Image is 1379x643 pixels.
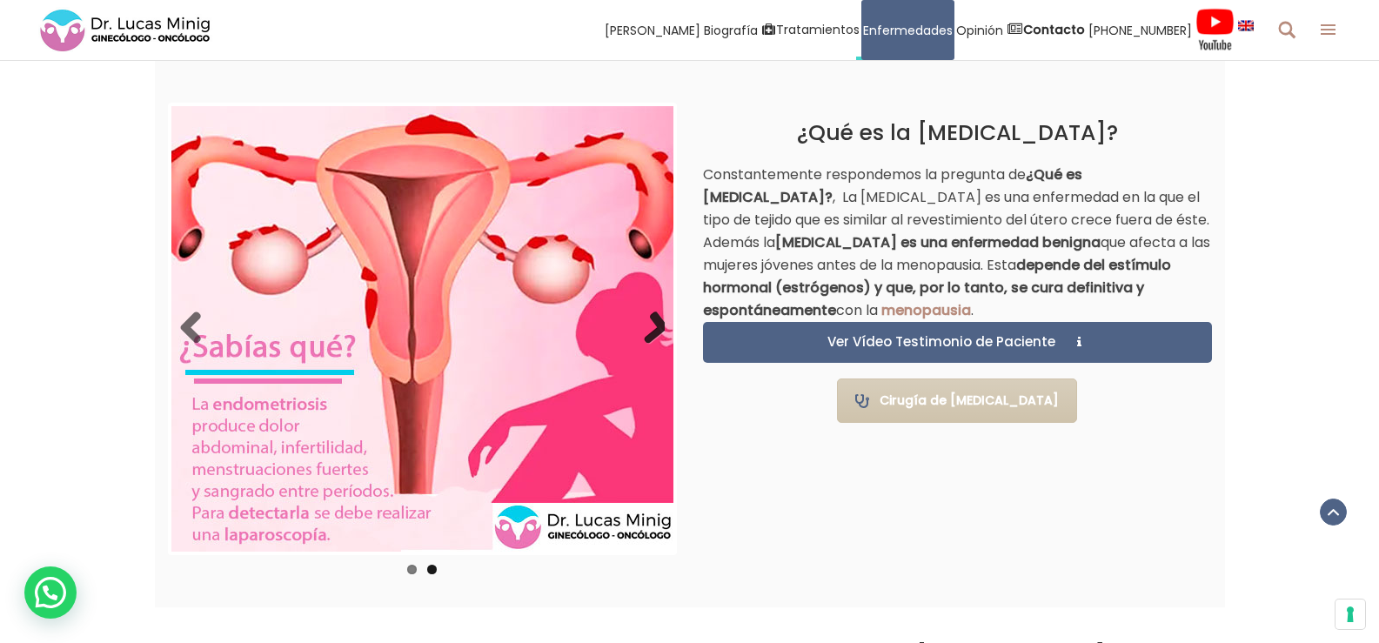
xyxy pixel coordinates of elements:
[956,20,1003,40] span: Opinión
[407,565,417,574] a: 1
[1023,21,1085,38] strong: Contacto
[819,335,1059,348] span: Ver Vídeo Testimonio de Paciente
[704,20,758,40] span: Biografía
[1238,20,1254,30] img: language english
[1088,20,1192,40] span: [PHONE_NUMBER]
[703,255,1171,320] strong: depende del estímulo hormonal (estrógenos) y que, por lo tanto, se cura definitiva y espontáneamente
[703,120,1212,146] h2: ¿Qué es la [MEDICAL_DATA]?
[1335,599,1365,629] button: Sus preferencias de consentimiento para tecnologías de seguimiento
[24,566,77,619] div: WhatsApp contact
[881,300,971,320] a: menopausia
[775,232,1101,252] strong: [MEDICAL_DATA] es una enfermedad benigna
[630,311,665,346] a: Next
[1195,8,1235,51] img: Videos Youtube Ginecología
[171,106,673,552] img: La endometriosis produce Dolor abdominal, infertilidad, sintomas de enfermedad
[605,20,700,40] span: [PERSON_NAME]
[427,565,437,574] a: 2
[703,164,1212,322] p: Constantemente respondemos la pregunta de , La [MEDICAL_DATA] es una enfermedad en la que el tipo...
[180,311,215,346] a: Previous
[837,378,1077,423] a: Cirugía de [MEDICAL_DATA]
[776,20,860,40] span: Tratamientos
[703,322,1212,363] a: Ver Vídeo Testimonio de Paciente
[863,20,953,40] span: Enfermedades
